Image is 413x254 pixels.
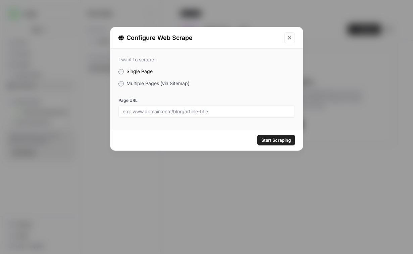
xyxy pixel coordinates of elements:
span: Start Scraping [261,137,291,143]
input: e.g: www.domain.com/blog/article-title [123,109,291,115]
label: Page URL [118,98,295,104]
span: Single Page [126,68,153,74]
input: Multiple Pages (via Sitemap) [118,81,124,86]
div: Configure Web Scrape [118,33,280,43]
button: Start Scraping [257,135,295,145]
span: Multiple Pages (via Sitemap) [126,80,190,86]
button: Close modal [284,33,295,43]
div: I want to scrape... [118,57,295,63]
input: Single Page [118,69,124,74]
